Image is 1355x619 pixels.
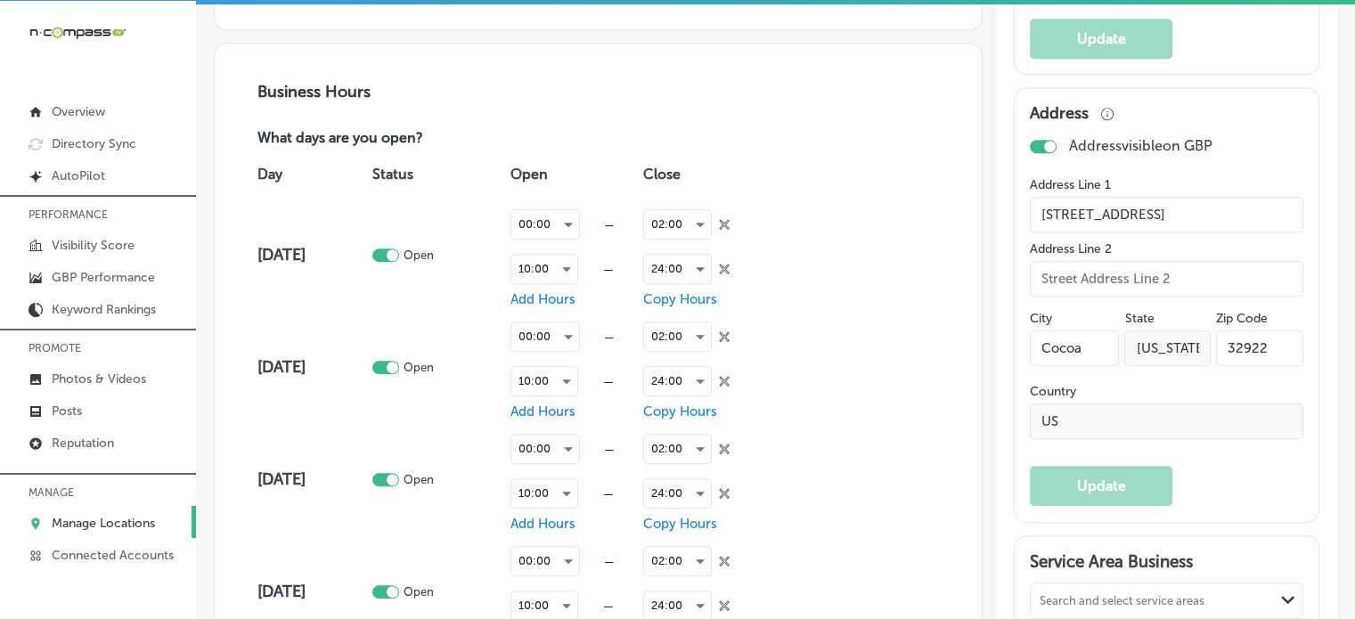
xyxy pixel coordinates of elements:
div: — [578,487,639,501]
p: What days are you open? [253,130,551,149]
h4: [DATE] [257,469,368,489]
div: 00:00 [511,322,579,351]
span: Add Hours [510,403,575,419]
p: Overview [52,104,105,119]
label: City [1030,311,1052,326]
div: 02:00 [644,210,711,239]
div: 24:00 [644,367,711,395]
input: Zip Code [1216,330,1303,366]
h4: [DATE] [257,582,368,601]
th: Close [639,149,771,199]
div: — [580,330,639,344]
input: City [1030,330,1119,366]
input: Street Address Line 1 [1030,197,1303,232]
p: Manage Locations [52,516,155,531]
span: Add Hours [510,516,575,532]
div: — [578,599,639,613]
button: Update [1030,19,1172,59]
div: 10:00 [511,479,577,508]
span: Add Hours [510,291,575,307]
p: Keyword Rankings [52,302,156,317]
div: 24:00 [644,255,711,283]
div: — [578,375,639,388]
div: — [578,263,639,276]
div: 02:00 [644,435,711,463]
p: Open [404,248,434,262]
div: 00:00 [511,547,579,575]
p: Open [404,585,434,599]
div: — [580,443,639,456]
div: — [580,555,639,568]
div: 02:00 [644,547,711,575]
span: Copy Hours [643,516,717,532]
label: State [1124,311,1154,326]
div: 24:00 [644,479,711,508]
span: Copy Hours [643,291,717,307]
p: AutoPilot [52,168,105,183]
h4: [DATE] [257,245,368,265]
img: 660ab0bf-5cc7-4cb8-ba1c-48b5ae0f18e60NCTV_CLogo_TV_Black_-500x88.png [29,24,127,41]
p: GBP Performance [52,270,155,285]
label: Address Line 1 [1030,177,1303,192]
div: 10:00 [511,367,577,395]
p: Visibility Score [52,238,135,253]
input: Country [1030,403,1303,439]
p: Address visible on GBP [1069,137,1212,154]
div: — [580,218,639,232]
label: Zip Code [1216,311,1268,326]
p: Directory Sync [52,136,136,151]
div: 02:00 [644,322,711,351]
div: 00:00 [511,435,579,463]
p: Open [404,361,434,374]
h3: Address [1030,103,1089,123]
label: Address Line 2 [1030,241,1303,257]
input: Street Address Line 2 [1030,261,1303,297]
p: Connected Accounts [52,548,174,563]
button: Update [1030,466,1172,506]
h4: [DATE] [257,357,368,377]
p: Photos & Videos [52,371,146,387]
div: Search and select service areas [1040,593,1204,607]
input: NY [1124,330,1210,366]
h3: Service Area Business [1030,551,1303,578]
th: Open [506,149,639,199]
span: Copy Hours [643,403,717,419]
div: 10:00 [511,255,577,283]
th: Day [253,149,368,199]
p: Reputation [52,436,114,451]
label: Country [1030,384,1303,399]
p: Posts [52,403,82,419]
h3: Business Hours [253,82,943,102]
th: Status [368,149,506,199]
p: Open [404,473,434,486]
div: 00:00 [511,210,579,239]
